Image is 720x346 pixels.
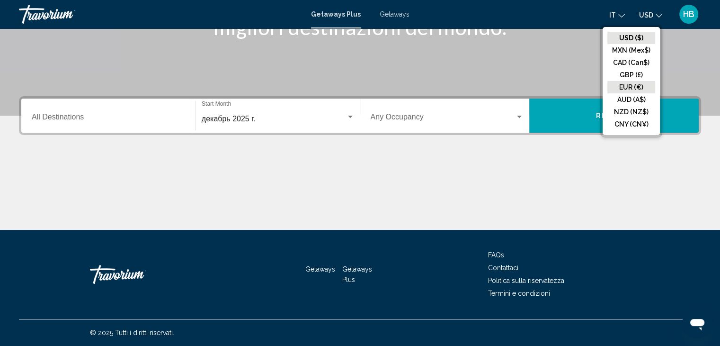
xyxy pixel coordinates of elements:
a: Travorium [19,5,302,24]
button: Ricerca [529,99,699,133]
span: декабрь 2025 г. [202,115,256,123]
a: Getaways Plus [342,265,372,283]
a: Getaways Plus [311,10,361,18]
button: CAD (Can$) [607,56,655,69]
button: MXN (Mex$) [607,44,655,56]
a: FAQs [488,251,504,259]
button: GBP (£) [607,69,655,81]
button: NZD (NZ$) [607,106,655,118]
a: Getaways [380,10,409,18]
button: EUR (€) [607,81,655,93]
span: © 2025 Tutti i diritti riservati. [90,329,174,337]
span: Ricerca [596,112,632,120]
button: AUD (A$) [607,93,655,106]
span: it [609,11,616,19]
button: CNY (CN¥) [607,118,655,130]
button: USD ($) [607,32,655,44]
a: Contattaci [488,264,518,272]
a: Travorium [90,260,185,289]
button: Change currency [639,8,662,22]
a: Getaways [305,265,335,273]
iframe: Кнопка запуска окна обмена сообщениями [682,308,712,338]
div: Search widget [21,99,699,133]
a: Politica sulla riservatezza [488,277,564,284]
span: HB [683,9,694,19]
button: User Menu [676,4,701,24]
a: Termini e condizioni [488,290,550,297]
span: USD [639,11,653,19]
button: Change language [609,8,625,22]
